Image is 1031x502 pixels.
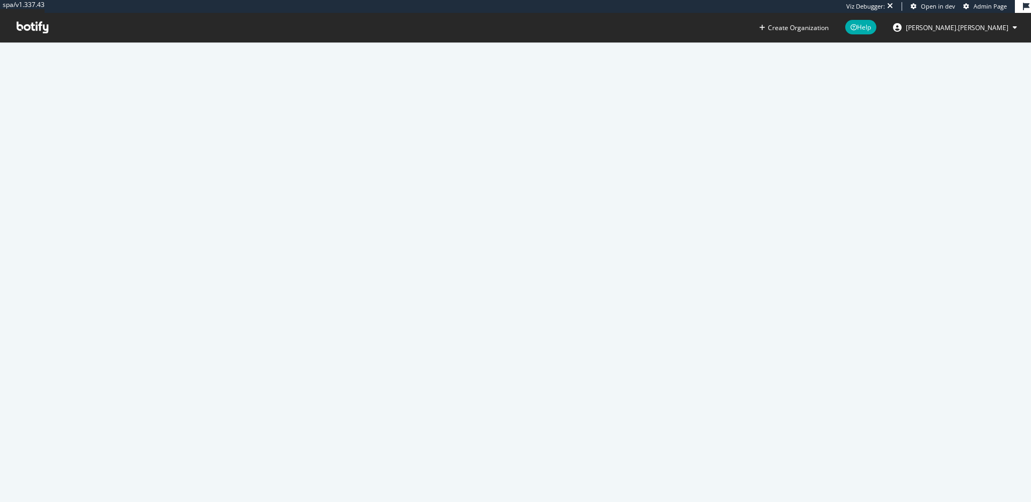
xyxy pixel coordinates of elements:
div: Viz Debugger: [846,2,885,11]
button: [PERSON_NAME].[PERSON_NAME] [884,19,1026,36]
button: Create Organization [759,23,829,33]
span: Admin Page [974,2,1007,10]
span: Help [845,20,876,34]
a: Admin Page [963,2,1007,11]
span: dave.coppedge [906,23,1008,32]
span: Open in dev [921,2,955,10]
a: Open in dev [911,2,955,11]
